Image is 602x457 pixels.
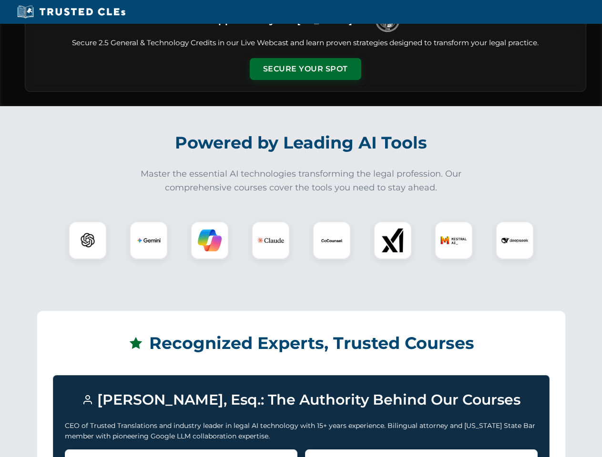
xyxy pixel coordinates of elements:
[496,221,534,259] div: DeepSeek
[74,227,102,254] img: ChatGPT Logo
[37,38,574,49] p: Secure 2.5 General & Technology Credits in our Live Webcast and learn proven strategies designed ...
[37,126,565,159] h2: Powered by Leading AI Tools
[320,228,344,252] img: CoCounsel Logo
[53,327,550,360] h2: Recognized Experts, Trusted Courses
[435,221,473,259] div: Mistral AI
[440,227,467,254] img: Mistral AI Logo
[198,228,222,252] img: Copilot Logo
[257,227,284,254] img: Claude Logo
[250,58,361,80] button: Secure Your Spot
[65,387,538,413] h3: [PERSON_NAME], Esq.: The Authority Behind Our Courses
[130,221,168,259] div: Gemini
[313,221,351,259] div: CoCounsel
[65,420,538,442] p: CEO of Trusted Translations and industry leader in legal AI technology with 15+ years experience....
[69,221,107,259] div: ChatGPT
[191,221,229,259] div: Copilot
[381,228,405,252] img: xAI Logo
[252,221,290,259] div: Claude
[137,228,161,252] img: Gemini Logo
[501,227,528,254] img: DeepSeek Logo
[374,221,412,259] div: xAI
[14,5,128,19] img: Trusted CLEs
[134,167,468,195] p: Master the essential AI technologies transforming the legal profession. Our comprehensive courses...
